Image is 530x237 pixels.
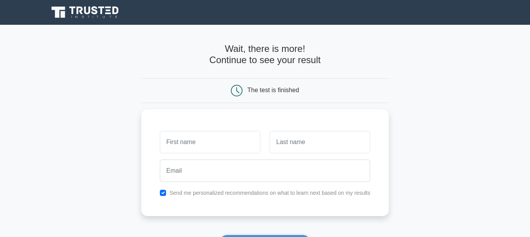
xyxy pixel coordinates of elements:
input: Last name [270,131,370,153]
h4: Wait, there is more! Continue to see your result [141,43,389,66]
input: First name [160,131,260,153]
div: The test is finished [248,87,299,93]
input: Email [160,160,371,182]
label: Send me personalized recommendations on what to learn next based on my results [170,190,371,196]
